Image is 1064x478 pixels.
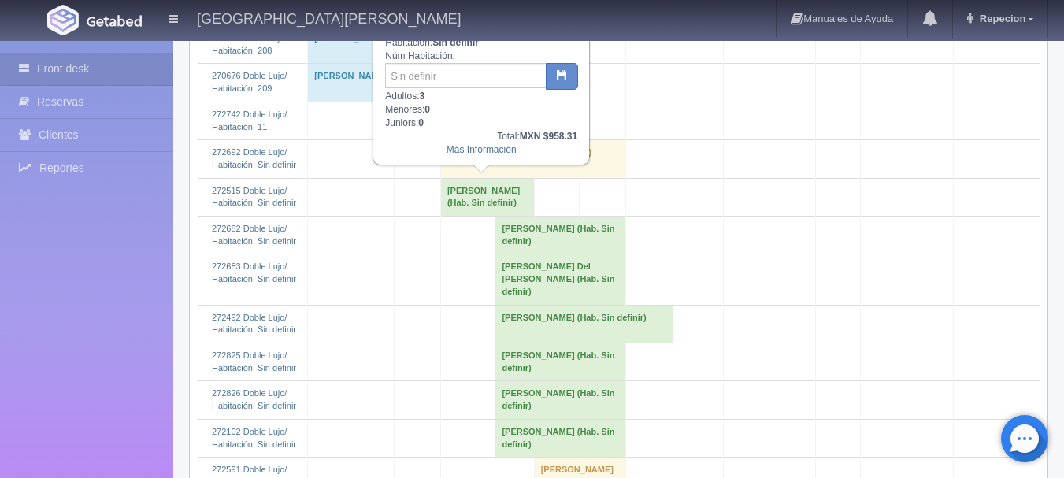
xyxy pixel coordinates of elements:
[424,104,430,115] b: 0
[418,117,424,128] b: 0
[308,26,534,64] td: [PERSON_NAME] (Hab. 208)
[385,63,547,88] input: Sin definir
[374,1,588,164] div: Fechas: Habitación: Núm Habitación: Adultos: Menores: Juniors:
[47,5,79,35] img: Getabed
[495,217,626,254] td: [PERSON_NAME] (Hab. Sin definir)
[212,224,296,246] a: 272682 Doble Lujo/Habitación: Sin definir
[212,109,287,132] a: 272742 Doble Lujo/Habitación: 11
[495,254,626,305] td: [PERSON_NAME] Del [PERSON_NAME] (Hab. Sin definir)
[212,186,296,208] a: 272515 Doble Lujo/Habitación: Sin definir
[495,343,626,380] td: [PERSON_NAME] (Hab. Sin definir)
[212,427,296,449] a: 272102 Doble Lujo/Habitación: Sin definir
[495,381,626,419] td: [PERSON_NAME] (Hab. Sin definir)
[520,131,577,142] b: MXN $958.31
[212,33,287,55] a: 270677 Doble Lujo/Habitación: 208
[197,8,461,28] h4: [GEOGRAPHIC_DATA][PERSON_NAME]
[87,15,142,27] img: Getabed
[212,313,296,335] a: 272492 Doble Lujo/Habitación: Sin definir
[385,130,577,143] div: Total:
[976,13,1026,24] span: Repecion
[212,261,296,283] a: 272683 Doble Lujo/Habitación: Sin definir
[212,350,296,372] a: 272825 Doble Lujo/Habitación: Sin definir
[420,91,425,102] b: 3
[212,147,296,169] a: 272692 Doble Lujo/Habitación: Sin definir
[440,178,534,216] td: [PERSON_NAME] (Hab. Sin definir)
[447,144,517,155] a: Más Información
[212,71,287,93] a: 270676 Doble Lujo/Habitación: 209
[432,37,479,48] b: Sin definir
[212,388,296,410] a: 272826 Doble Lujo/Habitación: Sin definir
[495,419,626,457] td: [PERSON_NAME] (Hab. Sin definir)
[495,305,673,343] td: [PERSON_NAME] (Hab. Sin definir)
[308,64,534,102] td: [PERSON_NAME] (Hab. 209)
